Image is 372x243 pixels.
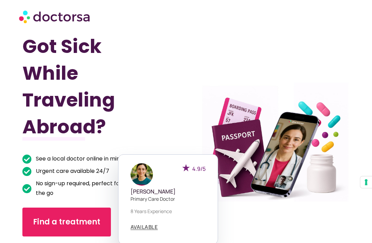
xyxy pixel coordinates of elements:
h1: Got Sick While Traveling Abroad? [22,33,162,140]
button: Your consent preferences for tracking technologies [360,176,372,188]
p: 8 years experience [131,208,206,215]
span: No sign-up required, perfect for tourists on the go [34,179,162,198]
span: 4.9/5 [192,165,206,173]
span: See a local doctor online in minutes [34,154,132,164]
p: Primary care doctor [131,195,206,202]
a: Find a treatment [22,208,111,236]
span: Find a treatment [33,217,100,228]
h5: [PERSON_NAME] [131,188,206,195]
span: Urgent care available 24/7 [34,166,109,176]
